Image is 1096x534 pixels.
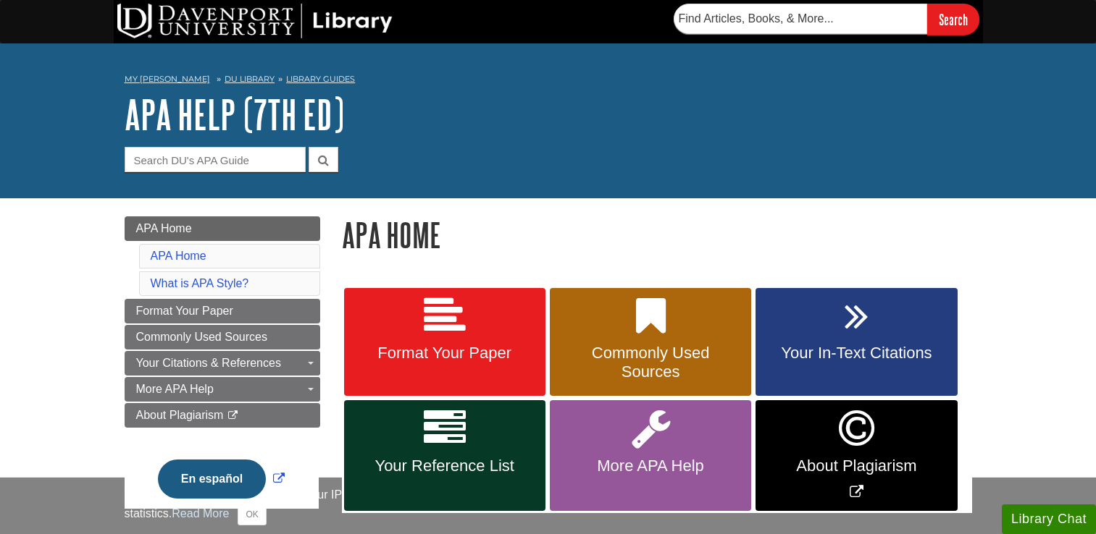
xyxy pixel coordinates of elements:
input: Search [927,4,979,35]
a: Library Guides [286,74,355,84]
span: Your In-Text Citations [766,344,946,363]
a: Format Your Paper [344,288,545,397]
span: About Plagiarism [136,409,224,421]
a: More APA Help [550,400,751,511]
span: Format Your Paper [355,344,535,363]
span: About Plagiarism [766,457,946,475]
a: Commonly Used Sources [550,288,751,397]
a: Your In-Text Citations [756,288,957,397]
a: APA Home [125,216,320,241]
form: Searches DU Library's articles, books, and more [674,4,979,35]
a: Your Reference List [344,400,545,511]
a: DU Library [225,74,275,84]
a: More APA Help [125,377,320,402]
a: APA Home [151,250,206,262]
span: Commonly Used Sources [136,331,267,343]
a: Commonly Used Sources [125,325,320,349]
a: About Plagiarism [125,403,320,428]
a: Format Your Paper [125,299,320,323]
span: More APA Help [561,457,740,475]
button: Library Chat [1002,504,1096,534]
a: Your Citations & References [125,351,320,376]
a: Link opens in new window [756,400,957,511]
span: Your Reference List [355,457,535,475]
button: En español [158,459,266,499]
a: Link opens in new window [154,472,288,485]
span: Commonly Used Sources [561,344,740,381]
input: Search DU's APA Guide [125,147,306,172]
span: More APA Help [136,383,214,395]
div: Guide Page Menu [125,216,320,523]
a: APA Help (7th Ed) [125,92,344,137]
i: This link opens in a new window [227,411,239,420]
span: Format Your Paper [136,305,233,317]
nav: breadcrumb [125,69,972,93]
h1: APA Home [342,216,972,253]
a: My [PERSON_NAME] [125,73,210,85]
span: APA Home [136,222,192,234]
img: DU Library [117,4,393,38]
span: Your Citations & References [136,357,281,369]
input: Find Articles, Books, & More... [674,4,927,34]
a: What is APA Style? [151,277,249,289]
